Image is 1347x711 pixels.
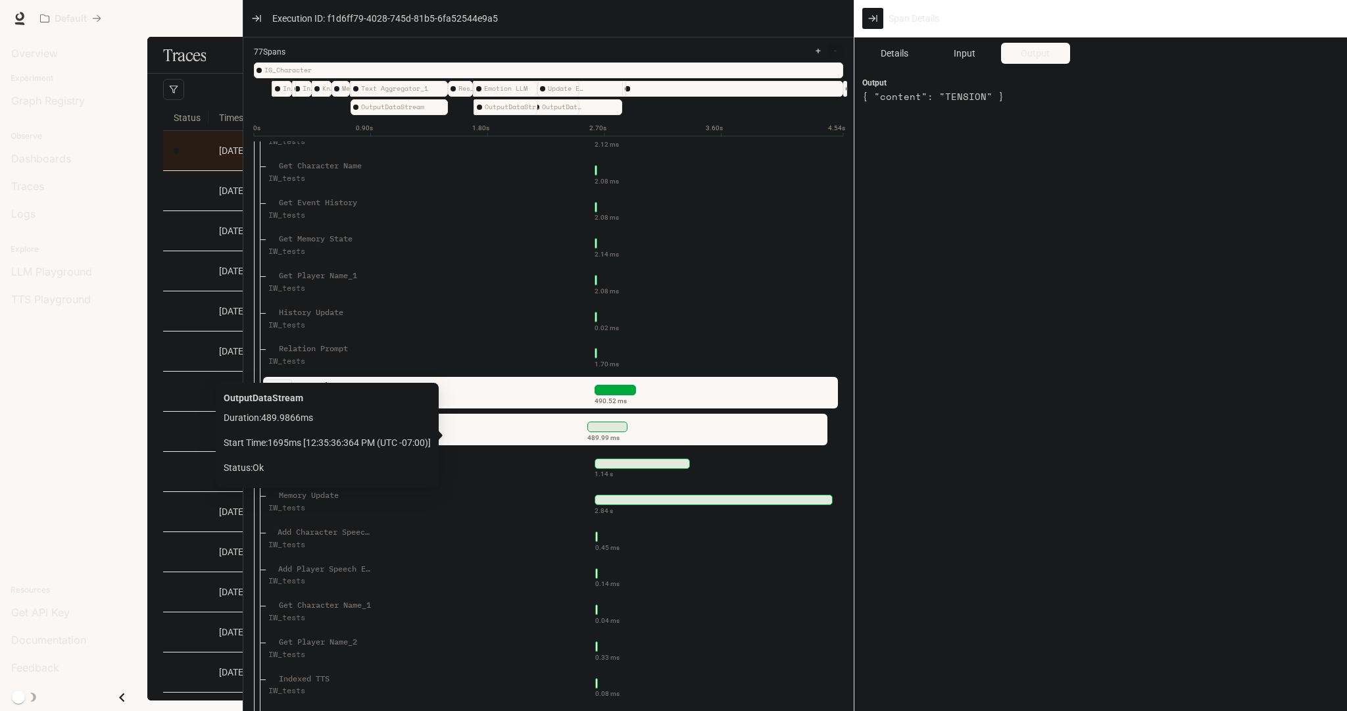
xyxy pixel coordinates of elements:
article: 2 [272,381,276,393]
span: [DATE] 12:05:49.000 [219,587,302,597]
div: Update Relation State [622,81,626,97]
text: 4.54s [828,124,845,132]
div: 2.84 s [595,506,613,516]
span: Knowledge [322,84,336,94]
span: [DATE] 12:34:07.000 [219,226,302,236]
div: Save Memory [843,81,847,97]
div: IW_tests [268,282,374,295]
div: History Update IW_tests [266,306,374,339]
text: 0.90s [356,124,373,132]
a: [DATE] 12:33:46.000 [219,264,388,278]
div: Relation Prompt [279,343,348,355]
div: Memory Update [279,489,339,502]
div: IW_tests [268,319,374,331]
div: IW_tests [268,172,374,185]
span: Details [881,46,908,61]
span: 77 Spans [254,46,285,59]
span: OutputDataStream [542,102,585,112]
span: Input [954,46,975,61]
text: 1.80s [472,124,489,132]
div: 0.14 ms [595,579,620,589]
text: 2.70s [589,124,606,132]
div: Indexed TTS [279,673,330,685]
a: [DATE] 12:06:15.000 [219,545,388,559]
div: Instruction Remover [312,81,316,97]
span: Timestamp [208,100,399,135]
div: Response Safety Check [448,81,473,97]
div: Update Emotion State [537,81,579,97]
span: [DATE] 12:35:16.000 [219,185,302,196]
div: IW_tests [268,245,374,258]
div: Add Player Speech Event IW_tests [266,563,374,596]
div: Dialog Generation LLM [350,81,354,97]
div: Input (Text/Audio/Trigger/Action) [272,81,276,97]
div: Relation Prompt IW_tests [266,343,374,376]
button: Input [930,43,999,64]
a: [DATE] 12:28:03.000 [219,344,388,358]
a: [DATE] 12:35:34.000 [219,143,388,158]
text: 0s [253,124,260,132]
div: IW_tests [268,612,374,624]
div: IW_tests [268,649,374,661]
div: Get Player Name_2 [279,636,357,649]
div: Memory Update IW_tests [266,489,374,522]
div: Add Character Speech Event IW_tests [266,526,374,559]
div: Memory Update [474,81,843,97]
div: Indexed TTS IW_tests [266,673,374,706]
div: TTS [474,81,478,97]
span: Output [862,77,887,89]
div: OutputDataStream [474,99,538,115]
div: Get Player Name_1 IW_tests [266,270,374,303]
span: Text Aggregator_1 [361,84,448,94]
div: IW_tests [268,135,374,148]
div: 2.14 ms [595,249,619,260]
button: All workspaces [34,5,107,32]
span: IG_Character [264,65,843,76]
div: Text Stream Safety [473,81,477,97]
a: [DATE] 12:31:26.000 [219,304,388,318]
div: 0.45 ms [595,543,620,553]
button: Details [860,43,929,64]
span: [DATE] 12:05:31.000 [219,627,302,637]
div: 1.70 ms [595,359,619,370]
div: OutputDataStream [531,99,579,115]
p: Default [55,13,87,24]
div: LLMResponse To Text_2 [537,81,541,97]
div: 0.08 ms [595,689,620,699]
div: Get Memory State [279,233,353,245]
div: History Update [279,306,343,319]
div: Text Aggregator_1 [351,81,448,97]
span: [DATE] 12:35:34.000 [219,145,302,156]
span: Memory Update [485,84,843,94]
span: [DATE] 12:07:13.000 [219,506,302,517]
div: IW_tests [268,355,374,368]
div: IW_tests [268,209,374,222]
span: Intent [303,84,316,94]
span: Status: Ok [224,460,431,475]
span: Input Safety Check [283,84,297,94]
div: Get Event History [279,197,357,209]
div: Get Event History IW_tests [266,197,374,230]
div: IW_tests [268,502,374,514]
div: 0.33 ms [595,652,620,663]
div: Get Player Name_1 [279,270,357,282]
div: Get Memory State IW_tests [266,233,374,266]
div: Knowledge [312,81,331,97]
div: IW_tests [268,539,374,551]
div: Player Input [292,81,296,97]
span: OutputDataStream [361,102,448,112]
span: Start Time: 1695 ms [ 12:35:36:364 PM (UTC -07:00) ] [224,435,431,450]
a: [DATE] 12:05:31.000 [219,625,388,639]
div: 1.14 s [595,469,613,479]
div: Input Safety Check [272,81,291,97]
text: 3.60s [706,124,723,132]
a: [DATE] 12:05:09.000 [219,665,388,679]
span: [DATE] 12:31:26.000 [219,306,302,316]
div: 2.12 ms [595,139,619,150]
div: IW_tests [268,685,374,697]
span: + [816,46,821,55]
span: [DATE] 12:05:09.000 [219,667,302,677]
div: IW_tests [268,575,374,587]
div: Emotion LLM IW_tests [292,380,400,412]
span: Response Safety Check [458,84,478,94]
